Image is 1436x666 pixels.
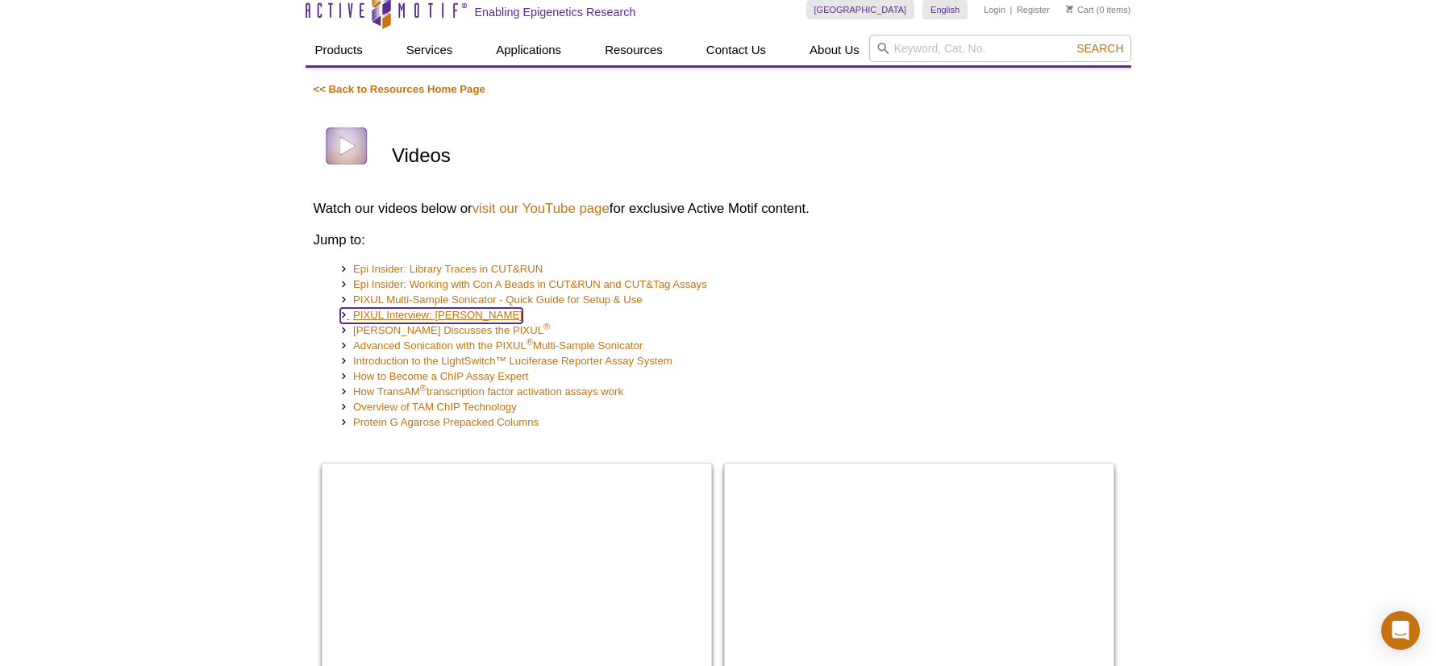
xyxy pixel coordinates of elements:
a: Login [984,4,1005,15]
a: Cart [1066,4,1094,15]
a: visit our YouTube page [472,199,610,219]
a: Services [397,35,463,65]
a: Protein G Agarose Prepacked Columns [340,415,539,431]
img: Your Cart [1066,5,1073,13]
a: Introduction to the LightSwitch™ Luciferase Reporter Assay System [340,354,672,369]
a: Epi Insider: Working with Con A Beads in CUT&RUN and CUT&Tag Assays [340,277,707,293]
a: How to Become a ChIP Assay Expert [340,369,529,385]
h2: Watch our videos below or for exclusive Active Motif content. [314,199,1123,219]
a: Overview of TAM ChIP Technology [340,400,517,415]
button: Search [1072,41,1128,56]
a: Contact Us [697,35,776,65]
sup: ® [543,321,550,331]
span: Search [1076,42,1123,55]
a: Epi Insider: Library Traces in CUT&RUN [340,262,543,277]
h2: Enabling Epigenetics Research [475,5,636,19]
a: Applications [486,35,571,65]
h1: Videos [392,145,1123,169]
sup: ® [420,382,427,392]
sup: ® [527,336,533,346]
h3: Jump to: [314,231,1123,250]
a: Products [306,35,373,65]
a: Resources [595,35,672,65]
a: Advanced Sonication with the PIXUL®Multi-Sample Sonicator [340,339,643,354]
div: Open Intercom Messenger [1381,611,1420,650]
a: About Us [800,35,869,65]
a: How TransAM®transcription factor activation assays work [340,385,624,400]
a: << Back to Resources Home Page [314,83,485,95]
a: PIXUL Multi-Sample Sonicator - Quick Guide for Setup & Use [340,293,643,308]
img: Videos [314,113,380,180]
a: [PERSON_NAME] Discusses the PIXUL® [340,323,551,339]
input: Keyword, Cat. No. [869,35,1131,62]
a: Register [1017,4,1050,15]
a: PIXUL Interview: [PERSON_NAME] [340,308,522,323]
